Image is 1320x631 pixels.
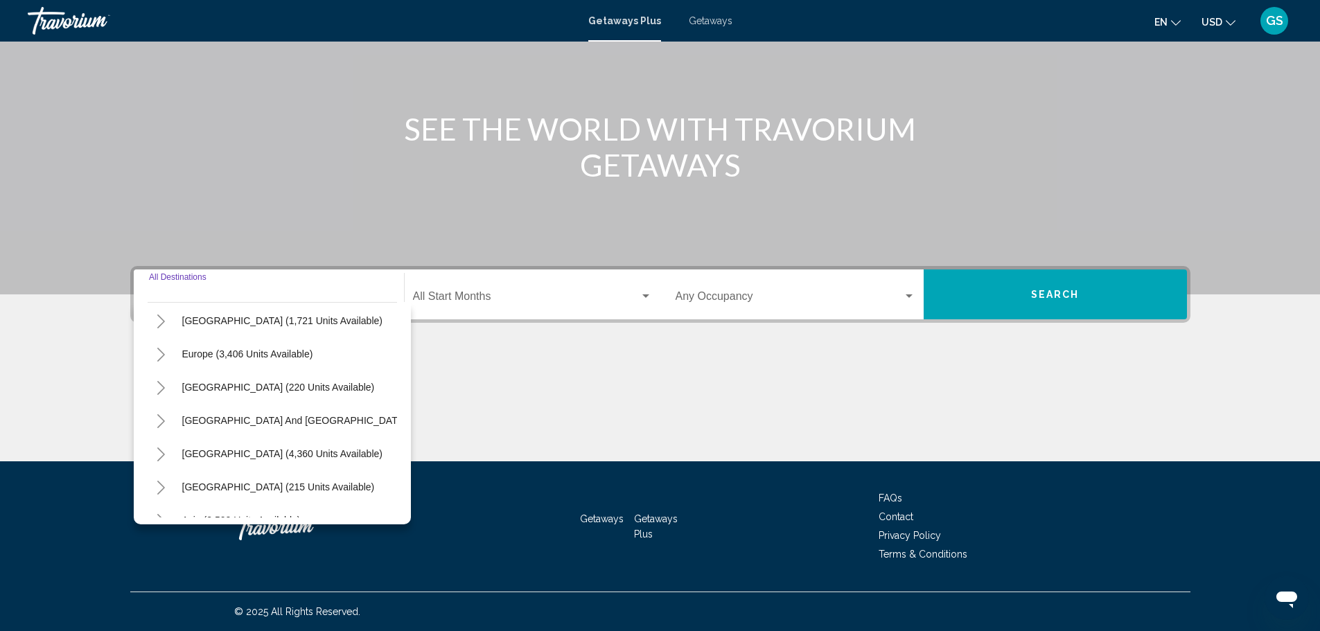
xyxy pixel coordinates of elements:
a: Privacy Policy [879,530,941,541]
span: © 2025 All Rights Reserved. [234,606,360,617]
span: [GEOGRAPHIC_DATA] and [GEOGRAPHIC_DATA] (142 units available) [182,415,498,426]
span: Asia (2,502 units available) [182,515,301,526]
button: Change currency [1202,12,1235,32]
span: [GEOGRAPHIC_DATA] (220 units available) [182,382,375,393]
button: User Menu [1256,6,1292,35]
a: Getaways [689,15,732,26]
button: Asia (2,502 units available) [175,504,308,536]
button: Toggle Asia (2,502 units available) [148,506,175,534]
iframe: Button to launch messaging window [1265,576,1309,620]
a: Getaways Plus [588,15,661,26]
span: en [1154,17,1168,28]
span: Europe (3,406 units available) [182,348,313,359]
h1: SEE THE WORLD WITH TRAVORIUM GETAWAYS [401,111,920,183]
a: Terms & Conditions [879,549,967,560]
span: USD [1202,17,1222,28]
button: [GEOGRAPHIC_DATA] and [GEOGRAPHIC_DATA] (142 units available) [175,405,504,436]
button: Search [924,269,1187,319]
span: [GEOGRAPHIC_DATA] (4,360 units available) [182,448,382,459]
a: FAQs [879,492,902,504]
a: Travorium [28,7,574,35]
a: Getaways Plus [634,513,678,540]
a: Travorium [234,506,373,547]
button: Toggle Europe (3,406 units available) [148,340,175,368]
button: [GEOGRAPHIC_DATA] (1,721 units available) [175,305,389,337]
span: [GEOGRAPHIC_DATA] (215 units available) [182,481,375,492]
span: Search [1031,290,1080,301]
a: Contact [879,511,913,522]
button: Toggle South America (4,360 units available) [148,440,175,468]
a: Getaways [580,513,624,524]
button: Change language [1154,12,1181,32]
button: Toggle South Pacific and Oceania (142 units available) [148,407,175,434]
button: [GEOGRAPHIC_DATA] (220 units available) [175,371,382,403]
button: [GEOGRAPHIC_DATA] (215 units available) [175,471,382,503]
button: [GEOGRAPHIC_DATA] (4,360 units available) [175,438,389,470]
span: GS [1266,14,1283,28]
div: Search widget [134,269,1187,319]
span: [GEOGRAPHIC_DATA] (1,721 units available) [182,315,382,326]
button: Europe (3,406 units available) [175,338,320,370]
button: Toggle Central America (215 units available) [148,473,175,501]
button: Toggle Caribbean & Atlantic Islands (1,721 units available) [148,307,175,335]
button: Toggle Australia (220 units available) [148,373,175,401]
